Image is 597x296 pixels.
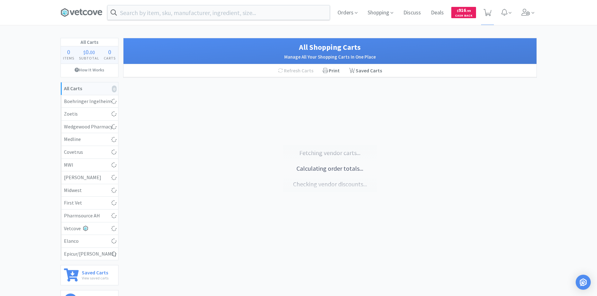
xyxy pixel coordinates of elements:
[64,237,115,245] div: Elanco
[61,133,118,146] a: Medline
[401,10,423,16] a: Discuss
[86,48,89,56] span: 0
[576,275,591,290] div: Open Intercom Messenger
[61,121,118,133] a: Wedgewood Pharmacy
[64,174,115,182] div: [PERSON_NAME]
[64,186,115,195] div: Midwest
[107,5,330,20] input: Search by item, sku, manufacturer, ingredient, size...
[130,53,530,61] h2: Manage All Your Shopping Carts In One Place
[76,49,102,55] div: .
[82,268,108,275] h6: Saved Carts
[61,146,118,159] a: Covetrus
[61,248,118,260] a: Epicur/[PERSON_NAME]
[67,48,70,56] span: 0
[64,250,115,258] div: Epicur/[PERSON_NAME]
[466,9,471,13] span: . 99
[61,235,118,248] a: Elanco
[64,161,115,169] div: MWI
[102,55,118,61] h4: Carts
[64,212,115,220] div: Pharmsource AH
[61,95,118,108] a: Boehringer Ingelheim
[83,49,86,55] span: $
[428,10,446,16] a: Deals
[82,275,108,281] p: View saved carts
[61,82,118,95] a: All Carts0
[64,97,115,106] div: Boehringer Ingelheim
[64,148,115,156] div: Covetrus
[61,197,118,210] a: First Vet
[455,14,472,18] span: Cash Back
[61,171,118,184] a: [PERSON_NAME]
[61,64,118,76] a: How It Works
[451,4,476,21] a: $916.99Cash Back
[273,64,318,77] div: Refresh Carts
[457,9,458,13] span: $
[60,265,118,285] a: Saved CartsView saved carts
[64,135,115,143] div: Medline
[112,86,117,92] i: 0
[457,7,471,13] span: 916
[61,38,118,46] h1: All Carts
[64,199,115,207] div: First Vet
[61,210,118,222] a: Pharmsource AH
[61,184,118,197] a: Midwest
[76,55,102,61] h4: Subtotal
[61,159,118,172] a: MWI
[61,222,118,235] a: Vetcove
[344,64,387,77] a: Saved Carts
[64,123,115,131] div: Wedgewood Pharmacy
[64,225,115,233] div: Vetcove
[64,85,82,91] strong: All Carts
[61,55,77,61] h4: Items
[61,108,118,121] a: Zoetis
[90,49,95,55] span: 00
[108,48,111,56] span: 0
[130,41,530,53] h1: All Shopping Carts
[64,110,115,118] div: Zoetis
[318,64,344,77] div: Print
